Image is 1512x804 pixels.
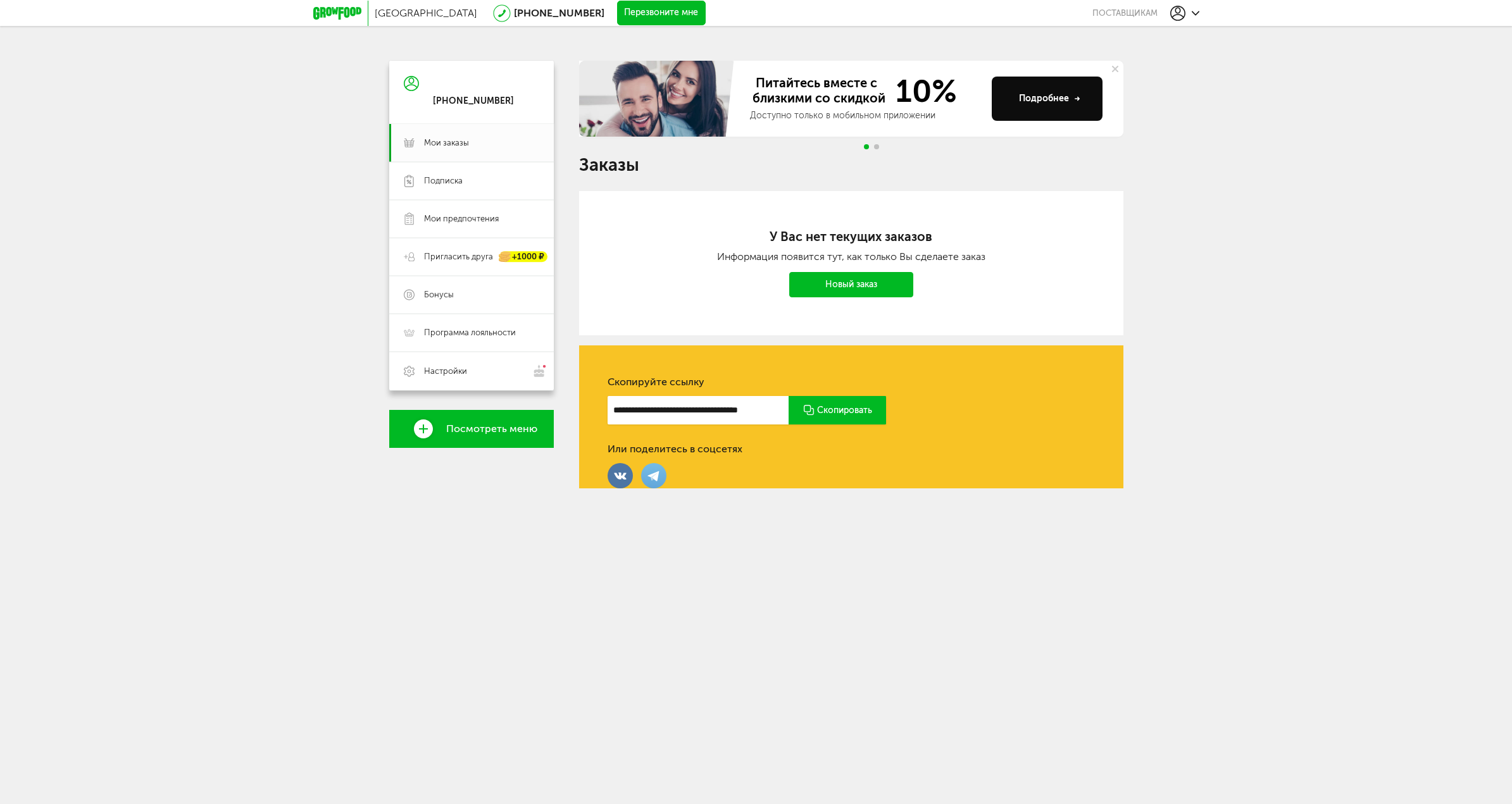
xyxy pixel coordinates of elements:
[750,75,888,107] span: Питайтесь вместе с близкими со скидкой
[630,250,1073,263] div: Информация появится тут, как только Вы сделаете заказ
[389,314,554,352] a: Программа лояльности
[424,175,463,187] span: Подписка
[446,423,537,435] span: Посмотреть меню
[579,157,1123,173] h1: Заказы
[874,144,879,149] span: Go to slide 2
[389,276,554,314] a: Бонусы
[424,366,467,377] span: Настройки
[888,75,957,107] span: 10%
[389,124,554,162] a: Мои заказы
[499,252,547,263] div: +1000 ₽
[424,289,454,300] span: Бонусы
[630,229,1073,244] h2: У Вас нет текущих заказов
[433,96,514,107] div: [PHONE_NUMBER]
[424,137,469,149] span: Мои заказы
[424,213,499,225] span: Мои предпочтения
[608,443,742,455] div: Или поделитесь в соцсетях
[514,7,604,19] a: [PHONE_NUMBER]
[389,200,554,238] a: Мои предпочтения
[1019,92,1080,105] div: Подробнее
[608,376,1095,388] div: Скопируйте ссылку
[864,144,869,149] span: Go to slide 1
[389,410,554,448] a: Посмотреть меню
[579,61,737,137] img: family-banner.579af9d.jpg
[617,1,706,26] button: Перезвоните мне
[424,251,493,263] span: Пригласить друга
[789,272,913,297] a: Новый заказ
[992,77,1103,121] button: Подробнее
[375,7,477,19] span: [GEOGRAPHIC_DATA]
[389,162,554,200] a: Подписка
[750,109,982,122] div: Доступно только в мобильном приложении
[424,327,516,338] span: Программа лояльности
[389,238,554,276] a: Пригласить друга +1000 ₽
[389,352,554,390] a: Настройки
